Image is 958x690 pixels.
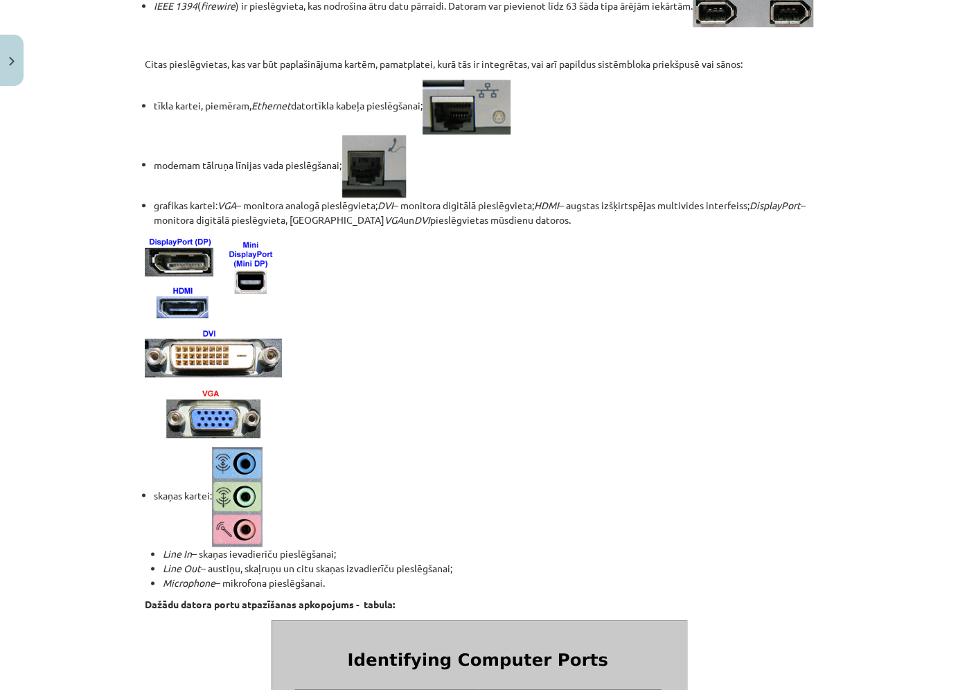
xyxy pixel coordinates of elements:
li: – austiņu, skaļruņu un citu skaņas izvadierīču pieslēgšanai; [163,561,814,576]
li: tīkla kartei, piemēram, datortīkla kabeļa pieslēgšanai; [154,80,814,134]
em: Ethernet [251,99,291,112]
strong: Dažādu datora portu atpazīšanas apkopojums - tabula: [145,598,395,610]
em: HDMI [534,199,559,211]
em: Line In [163,547,192,560]
img: icon-close-lesson-0947bae3869378f0d4975bcd49f059093ad1ed9edebbc8119c70593378902aed.svg [9,57,15,66]
em: DVI [378,199,393,211]
em: DVI [414,213,430,226]
em: DisplayPort [749,199,801,211]
li: – skaņas ievadierīču pieslēgšanai; [163,547,814,561]
em: Microphone [163,576,215,589]
li: grafikas kartei: – monitora analogā pieslēgvieta; – monitora digitālā pieslēgvieta; – augstas izš... [154,198,814,227]
em: VGA [218,199,236,211]
li: skaņas kartei: [154,447,814,590]
p: Citas pieslēgvietas, kas var būt paplašinājuma kartēm, pamatplatei, kurā tās ir integrētas, vai a... [145,57,814,71]
em: Line Out [163,562,201,574]
li: modemam tālruņa līnijas vada pieslēgšanai; [154,134,814,198]
li: – mikrofona pieslēgšanai. [163,576,814,590]
em: VGA [384,213,403,226]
